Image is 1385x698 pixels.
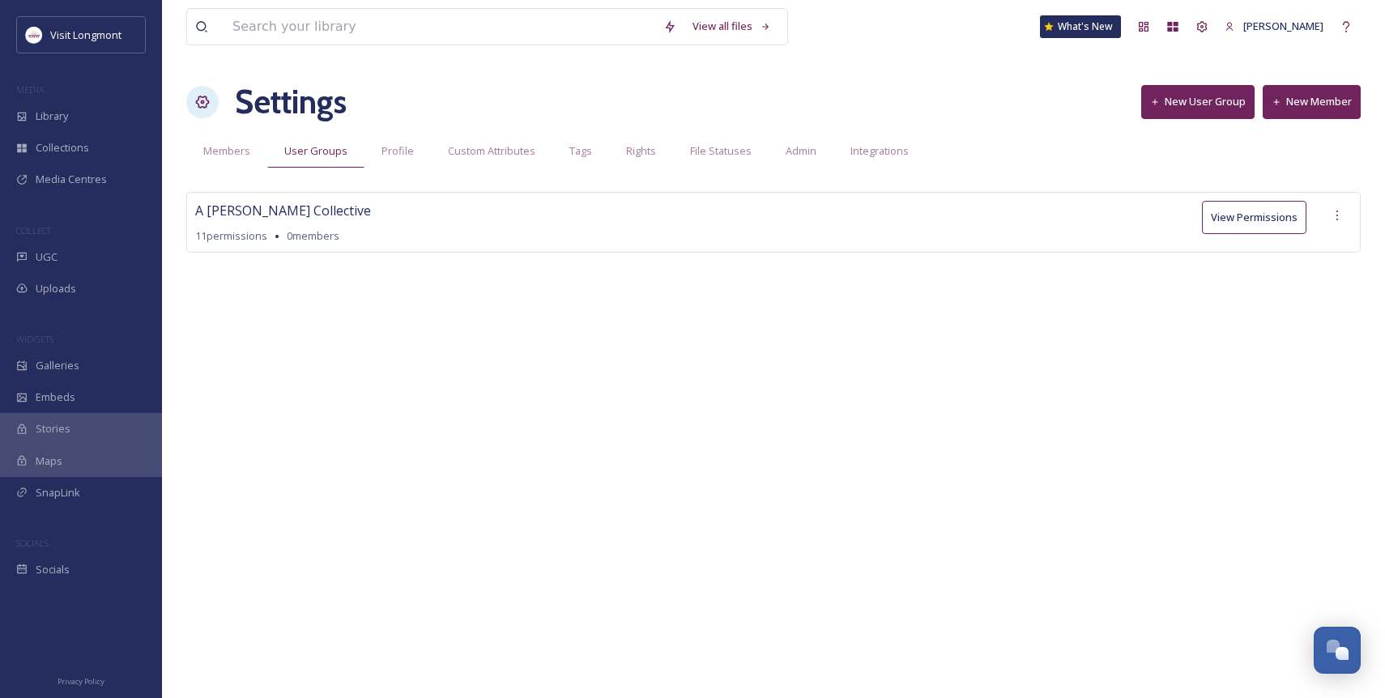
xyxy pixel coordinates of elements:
[1040,15,1121,38] a: What's New
[381,143,414,159] span: Profile
[36,389,75,405] span: Embeds
[36,485,80,500] span: SnapLink
[50,28,121,42] span: Visit Longmont
[16,224,51,236] span: COLLECT
[284,143,347,159] span: User Groups
[690,143,752,159] span: File Statuses
[36,172,107,187] span: Media Centres
[203,143,250,159] span: Members
[36,453,62,469] span: Maps
[36,109,68,124] span: Library
[448,143,535,159] span: Custom Attributes
[195,201,371,220] span: A [PERSON_NAME] Collective
[684,11,779,42] a: View all files
[626,143,656,159] span: Rights
[569,143,592,159] span: Tags
[1243,19,1323,33] span: [PERSON_NAME]
[36,358,79,373] span: Galleries
[850,143,909,159] span: Integrations
[26,27,42,43] img: longmont.jpg
[16,537,49,549] span: SOCIALS
[287,228,339,244] span: 0 members
[36,140,89,155] span: Collections
[36,281,76,296] span: Uploads
[58,670,104,690] a: Privacy Policy
[36,421,70,436] span: Stories
[1202,201,1306,234] button: View Permissions
[235,78,347,126] h1: Settings
[36,562,70,577] span: Socials
[1141,85,1255,118] button: New User Group
[36,249,58,265] span: UGC
[786,143,816,159] span: Admin
[195,228,267,244] span: 11 permissions
[224,9,655,45] input: Search your library
[16,333,53,345] span: WIDGETS
[1263,85,1361,118] button: New Member
[16,83,45,96] span: MEDIA
[1314,627,1361,674] button: Open Chat
[1217,11,1332,42] a: [PERSON_NAME]
[58,676,104,687] span: Privacy Policy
